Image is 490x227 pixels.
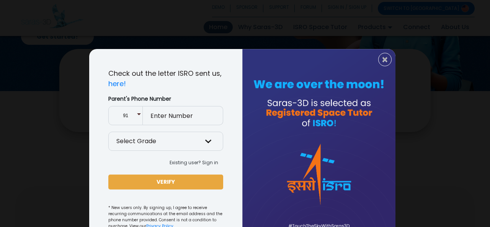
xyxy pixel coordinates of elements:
button: Close [378,53,392,66]
p: Check out the letter ISRO sent us, [108,68,223,89]
button: VERIFY [108,175,223,189]
label: Parent's Phone Number [108,95,223,103]
button: Existing user? Sign in [165,157,223,168]
input: Enter Number [143,106,223,125]
span: 91 [123,112,137,119]
a: here! [108,79,126,88]
span: × [382,55,388,65]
